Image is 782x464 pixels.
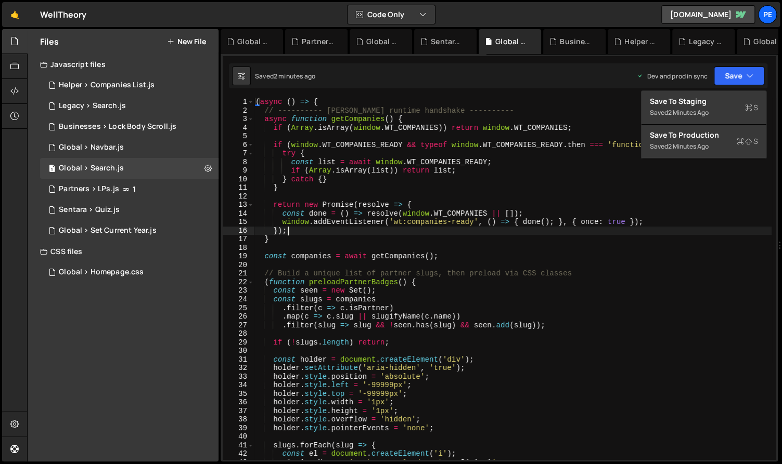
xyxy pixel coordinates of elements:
div: 15 [223,218,254,227]
div: 40 [223,432,254,441]
div: Global > Search.js [40,158,219,179]
div: Saved [255,72,315,81]
div: 19 [223,252,254,261]
div: Helper > Companies List.js [40,75,219,96]
div: Legacy > Search.js [689,36,722,47]
div: Helper > Companies List.js [624,36,658,47]
div: Businesses > Lock Body Scroll.js [59,122,176,131]
div: 34 [223,381,254,390]
div: 39 [223,424,254,433]
div: 30 [223,347,254,355]
div: 25 [223,304,254,313]
div: 1 [223,98,254,107]
div: Businesses > Lock Body Scroll.js [40,116,219,137]
div: Global > Set Current Year.js [40,220,219,241]
div: Partners > LPs.js [40,179,219,200]
div: 24 [223,295,254,304]
div: 29 [223,338,254,347]
button: Save to ProductionS Saved2 minutes ago [642,125,766,158]
div: 33 [223,373,254,381]
button: New File [167,37,206,46]
div: 32 [223,364,254,373]
span: 1 [133,185,136,193]
div: 37 [223,407,254,416]
div: 13 [223,201,254,209]
div: Legacy > Search.js [59,101,126,111]
div: CSS files [28,241,219,262]
div: 21 [223,269,254,278]
div: Dev and prod in sync [637,72,708,81]
div: 9 [223,166,254,175]
div: Global > Navbar.js [40,137,219,158]
div: 2 minutes ago [274,72,315,81]
div: 5 [223,132,254,141]
div: Saved [650,107,758,119]
a: Pe [758,5,777,24]
div: 17 [223,235,254,244]
div: Partners > LPs.js [59,184,119,194]
div: Global > Homepage.css [40,262,219,283]
div: 4 [223,124,254,132]
div: Javascript files [28,54,219,75]
div: Save to Production [650,130,758,140]
div: 10 [223,175,254,184]
div: 16 [223,227,254,235]
div: Global > Homepage.css [237,36,271,47]
div: 8 [223,158,254,167]
div: 38 [223,415,254,424]
div: Global > Set Current Year.js [59,226,156,235]
div: 35 [223,390,254,399]
div: 26 [223,312,254,321]
div: 2 [223,107,254,115]
span: S [745,102,758,113]
div: 7 [223,149,254,158]
button: Save [714,67,764,85]
button: Code Only [348,5,435,24]
a: [DOMAIN_NAME] [661,5,755,24]
h2: Files [40,36,59,47]
div: Sentara > Quiz.js [431,36,464,47]
div: 2 minutes ago [668,108,709,117]
div: 31 [223,355,254,364]
div: Businesses > Lock Body Scroll.js [560,36,593,47]
div: 23 [223,286,254,295]
div: Global > Set Current Year.js [366,36,400,47]
div: 12 [223,192,254,201]
div: Sentara > Quiz.js [59,205,120,215]
div: 14 [223,209,254,218]
div: WellTheory [40,8,87,21]
div: 2 minutes ago [668,142,709,151]
div: Global > Navbar.js [59,143,124,152]
div: Legacy > Search.js [40,96,219,116]
div: Global > Search.js [59,164,124,173]
button: Save to StagingS Saved2 minutes ago [642,91,766,125]
div: 11 [223,183,254,192]
div: 20 [223,261,254,270]
a: 🤙 [2,2,28,27]
div: Save to Staging [650,96,758,107]
span: 1 [49,165,55,174]
div: Helper > Companies List.js [59,81,155,90]
div: Saved [650,140,758,153]
div: 28 [223,329,254,338]
div: 3 [223,115,254,124]
div: Sentara > Quiz.js [40,200,219,220]
div: 18 [223,244,254,253]
div: 41 [223,441,254,450]
div: 36 [223,398,254,407]
div: 22 [223,278,254,287]
div: Global > Search.js [495,36,529,47]
div: 42 [223,449,254,458]
div: Global > Homepage.css [59,268,144,277]
div: 6 [223,141,254,150]
div: 27 [223,321,254,330]
div: Partners > LPs.js [302,36,335,47]
span: S [737,136,758,147]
